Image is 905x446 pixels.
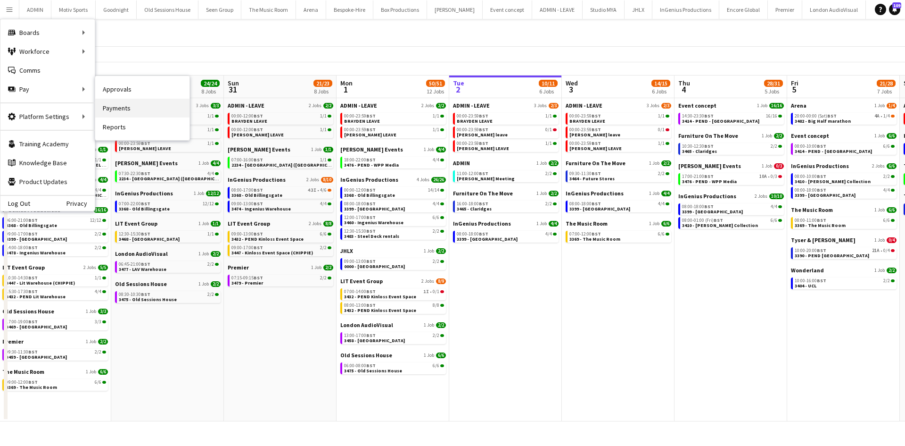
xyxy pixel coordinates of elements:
span: 1/4 [883,114,890,118]
span: BST [479,126,488,133]
a: 00:00-23:59BST0/1[PERSON_NAME] leave [569,126,669,137]
span: Furniture On The Move [566,160,625,167]
a: Payments [95,99,189,118]
span: 08:00-18:00 [569,202,601,206]
span: BST [479,140,488,146]
span: Chris Lane LEAVE [569,145,622,151]
span: BST [366,201,376,207]
span: 00:00-23:59 [344,127,376,132]
span: 3414 - PEND - Lancaster House [682,118,759,124]
span: 1 Job [536,191,547,196]
span: 3474 - Ingenius Warehouse [231,206,291,212]
span: ADMIN - LEAVE [340,102,377,109]
span: 3465 - Claridges [682,148,717,154]
span: InGenius Productions [791,162,849,169]
button: [PERSON_NAME] [427,0,483,19]
span: 3410 - Wallace Collection [795,178,871,185]
button: Motiv Sports [51,0,96,19]
span: 4 Jobs [417,177,429,183]
span: Event concept [678,102,716,109]
button: Arena [296,0,326,19]
span: 1/1 [545,141,552,146]
span: BST [254,157,263,163]
span: 0/3 [774,163,784,169]
span: 2/2 [545,171,552,176]
span: BST [254,113,263,119]
a: ADMIN - LEAVE3 Jobs2/3 [453,102,559,109]
span: 07:00-16:00 [231,158,263,162]
span: 4/6 [320,188,327,193]
div: ADMIN - LEAVE2 Jobs2/200:00-23:59BST1/1BRAYDEN LEAVE00:00-23:59BST1/1[PERSON_NAME] LEAVE [340,102,446,146]
span: 3/3 [211,103,221,109]
span: 4/4 [883,188,890,193]
span: BST [704,113,714,119]
span: 18:00-22:00 [344,158,376,162]
div: Furniture On The Move1 Job2/216:00-18:00BST2/23465 - Claridges [453,190,559,220]
span: 1/1 [433,114,439,118]
span: 1 Job [198,160,209,166]
span: 2/2 [771,144,777,149]
span: 17:00-21:00 [682,174,714,179]
a: 00:00-23:59BST0/1[PERSON_NAME] leave [457,126,557,137]
div: ADMIN1 Job2/211:00-12:00BST2/2[PERSON_NAME] Meeting [453,160,559,190]
a: InGenius Productions1 Job4/4 [566,190,671,197]
span: 00:00-12:00 [231,127,263,132]
span: 3399 - King's Observatory [795,192,856,198]
span: BST [141,170,150,177]
a: InGenius Productions2 Jobs6/6 [791,162,897,169]
a: 08:00-18:00BST4/43399 - [GEOGRAPHIC_DATA] [682,203,782,214]
button: The Music Room [241,0,296,19]
span: 3476 - PEND - WPP Media [682,178,737,185]
span: 2/2 [661,160,671,166]
a: 00:00-23:59BST1/1[PERSON_NAME] LEAVE [569,140,669,151]
span: BST [817,187,826,193]
span: 4/4 [320,202,327,206]
span: BST [817,143,826,149]
span: 6/6 [887,163,897,169]
button: Bespoke-Hire [326,0,373,19]
a: 00:00-12:00BST14/143368 - Old Billingsgate [344,187,444,198]
a: InGenius Productions2 Jobs10/10 [678,193,784,200]
a: InGenius Productions1 Job12/12 [115,190,221,197]
a: 09:00-13:00BST4/43474 - Ingenius Warehouse [231,201,331,211]
span: 3368 - Old Billingsgate [231,192,282,198]
span: 00:00-23:59 [569,114,601,118]
a: InGenius Productions2 Jobs8/10 [228,176,333,183]
button: Event concept [483,0,532,19]
span: 4/4 [95,188,101,193]
span: Jay Meeting [457,176,515,182]
span: BRAYDEN LEAVE [457,118,493,124]
span: 16:00-18:00 [457,202,488,206]
button: JHLX [625,0,652,19]
button: Studio MYA [583,0,625,19]
span: 1 Job [311,147,321,152]
span: 3 Jobs [534,103,547,109]
a: Furniture On The Move1 Job2/2 [566,160,671,167]
a: 08:00-18:00BST4/43399 - [GEOGRAPHIC_DATA] [795,187,895,198]
span: 10/10 [769,194,784,199]
span: 14/14 [428,188,439,193]
span: BST [366,157,376,163]
span: 1 Job [649,191,659,196]
a: 17:00-21:00BST10A•0/33476 - PEND - WPP Media [682,173,782,184]
span: 00:00-23:59 [569,141,601,146]
span: 2/2 [436,103,446,109]
a: Comms [0,61,95,80]
a: 00:00-23:59BST1/1[PERSON_NAME] LEAVE [344,126,444,137]
a: 00:00-23:59BST1/1BRAYDEN LEAVE [344,113,444,124]
span: InGenius Productions [228,176,286,183]
a: Product Updates [0,172,95,191]
a: 07:00-16:00BST1/12234 - [GEOGRAPHIC_DATA] ([GEOGRAPHIC_DATA]) [231,157,331,168]
a: 08:00-17:00BST43I•4/63368 - Old Billingsgate [231,187,331,198]
span: 2 Jobs [872,163,885,169]
span: 2/2 [549,160,559,166]
span: 16/16 [769,103,784,109]
span: Arena [791,102,806,109]
a: 00:00-23:59BST1/1[PERSON_NAME] LEAVE [457,140,557,151]
span: 08:00-18:00 [344,202,376,206]
span: 08:00-17:00 [231,188,263,193]
span: BST [141,201,150,207]
span: ADMIN - LEAVE [228,102,264,109]
span: 1 Job [757,103,767,109]
span: 00:00-12:00 [344,188,376,193]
